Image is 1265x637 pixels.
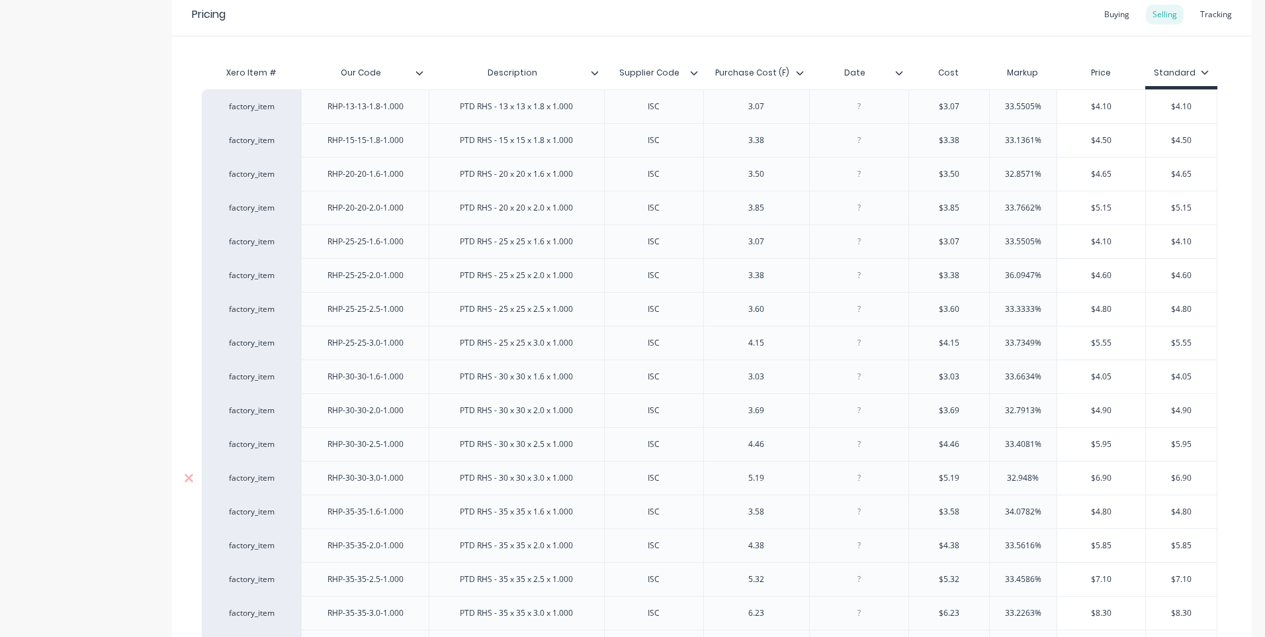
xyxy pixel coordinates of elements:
[990,495,1057,528] div: 34.0782%
[1057,158,1146,191] div: $4.65
[621,334,687,352] div: ISC
[1146,326,1217,360] div: $5.55
[317,98,414,115] div: RHP-13-13-1.8-1.000
[909,428,989,461] div: $4.46
[723,166,789,183] div: 3.50
[723,334,789,352] div: 4.15
[449,98,584,115] div: PTD RHS - 13 x 13 x 1.8 x 1.000
[1194,5,1239,24] div: Tracking
[449,537,584,554] div: PTD RHS - 35 x 35 x 2.0 x 1.000
[1146,597,1217,630] div: $8.30
[990,428,1057,461] div: 33.4081%
[215,269,288,281] div: factory_item
[1154,67,1209,79] div: Standard
[449,503,584,520] div: PTD RHS - 35 x 35 x 1.6 x 1.000
[1057,462,1146,495] div: $6.90
[429,56,596,89] div: Description
[909,394,989,427] div: $3.69
[909,360,989,393] div: $3.03
[809,60,908,86] div: Date
[317,368,414,385] div: RHP-30-30-1.6-1.000
[215,405,288,416] div: factory_item
[723,571,789,588] div: 5.32
[723,233,789,250] div: 3.07
[909,191,989,224] div: $3.85
[1057,597,1146,630] div: $8.30
[1146,90,1217,123] div: $4.10
[317,132,414,149] div: RHP-15-15-1.8-1.000
[215,371,288,383] div: factory_item
[621,98,687,115] div: ISC
[989,60,1057,86] div: Markup
[990,225,1057,258] div: 33.5505%
[449,166,584,183] div: PTD RHS - 20 x 20 x 1.6 x 1.000
[621,199,687,217] div: ISC
[449,469,584,487] div: PTD RHS - 30 x 30 x 3.0 x 1.000
[1057,529,1146,562] div: $5.85
[429,60,604,86] div: Description
[1146,428,1217,461] div: $5.95
[301,56,421,89] div: Our Code
[449,301,584,318] div: PTD RHS - 25 x 25 x 2.5 x 1.000
[1146,360,1217,393] div: $4.05
[909,124,989,157] div: $3.38
[202,596,1217,630] div: factory_itemRHP-35-35-3.0-1.000PTD RHS - 35 x 35 x 3.0 x 1.000ISC6.23$6.2333.2263%$8.30$8.30
[202,191,1217,224] div: factory_itemRHP-20-20-2.0-1.000PTD RHS - 20 x 20 x 2.0 x 1.000ISC3.85$3.8533.7662%$5.15$5.15
[1057,124,1146,157] div: $4.50
[990,563,1057,596] div: 33.4586%
[621,605,687,622] div: ISC
[1146,225,1217,258] div: $4.10
[621,469,687,487] div: ISC
[449,571,584,588] div: PTD RHS - 35 x 35 x 2.5 x 1.000
[1146,462,1217,495] div: $6.90
[604,60,703,86] div: Supplier Code
[909,563,989,596] div: $5.32
[202,157,1217,191] div: factory_itemRHP-20-20-1.6-1.000PTD RHS - 20 x 20 x 1.6 x 1.000ISC3.50$3.5032.8571%$4.65$4.65
[202,495,1217,528] div: factory_itemRHP-35-35-1.6-1.000PTD RHS - 35 x 35 x 1.6 x 1.000ISC3.58$3.5834.0782%$4.80$4.80
[202,427,1217,461] div: factory_itemRHP-30-30-2.5-1.000PTD RHS - 30 x 30 x 2.5 x 1.000ISC4.46$4.4633.4081%$5.95$5.95
[317,166,414,183] div: RHP-20-20-1.6-1.000
[449,334,584,352] div: PTD RHS - 25 x 25 x 3.0 x 1.000
[449,132,584,149] div: PTD RHS - 15 x 15 x 1.8 x 1.000
[202,461,1217,495] div: factory_itemRHP-30-30-3.0-1.000PTD RHS - 30 x 30 x 3.0 x 1.000ISC5.19$5.1932.948%$6.90$6.90
[621,233,687,250] div: ISC
[909,259,989,292] div: $3.38
[621,402,687,419] div: ISC
[449,199,584,217] div: PTD RHS - 20 x 20 x 2.0 x 1.000
[723,199,789,217] div: 3.85
[723,469,789,487] div: 5.19
[215,202,288,214] div: factory_item
[1057,563,1146,596] div: $7.10
[909,158,989,191] div: $3.50
[215,236,288,248] div: factory_item
[909,326,989,360] div: $4.15
[621,301,687,318] div: ISC
[621,503,687,520] div: ISC
[723,98,789,115] div: 3.07
[621,436,687,453] div: ISC
[1146,394,1217,427] div: $4.90
[990,259,1057,292] div: 36.0947%
[317,233,414,250] div: RHP-25-25-1.6-1.000
[215,337,288,349] div: factory_item
[1057,293,1146,326] div: $4.80
[723,267,789,284] div: 3.38
[215,472,288,484] div: factory_item
[202,562,1217,596] div: factory_itemRHP-35-35-2.5-1.000PTD RHS - 35 x 35 x 2.5 x 1.000ISC5.32$5.3233.4586%$7.10$7.10
[990,462,1057,495] div: 32.948%
[317,571,414,588] div: RHP-35-35-2.5-1.000
[1057,259,1146,292] div: $4.60
[202,393,1217,427] div: factory_itemRHP-30-30-2.0-1.000PTD RHS - 30 x 30 x 2.0 x 1.000ISC3.69$3.6932.7913%$4.90$4.90
[909,462,989,495] div: $5.19
[449,605,584,622] div: PTD RHS - 35 x 35 x 3.0 x 1.000
[301,60,429,86] div: Our Code
[909,90,989,123] div: $3.07
[1146,158,1217,191] div: $4.65
[1057,60,1146,86] div: Price
[621,537,687,554] div: ISC
[990,158,1057,191] div: 32.8571%
[215,101,288,113] div: factory_item
[317,301,414,318] div: RHP-25-25-2.5-1.000
[990,360,1057,393] div: 33.6634%
[1146,124,1217,157] div: $4.50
